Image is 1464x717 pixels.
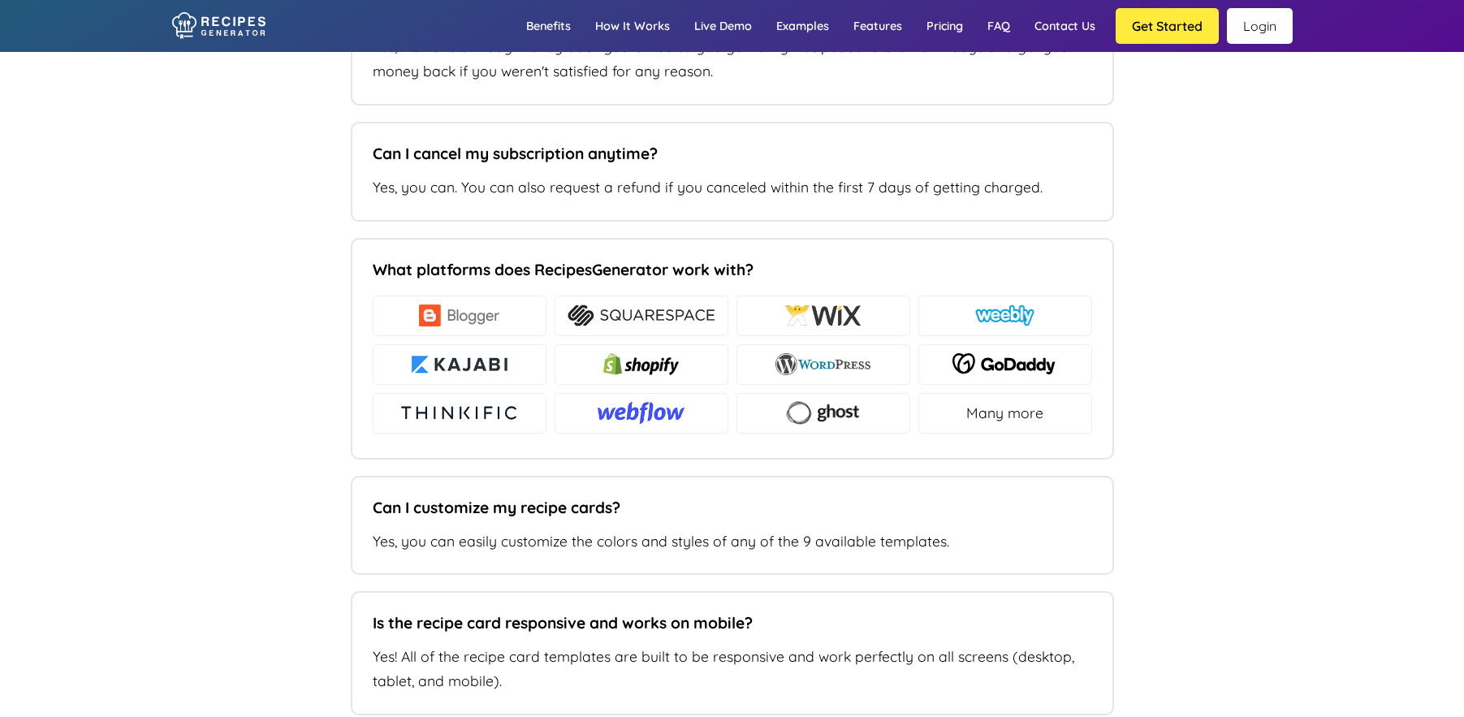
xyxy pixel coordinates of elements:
[784,305,862,326] img: platform-wix.jpg
[775,353,870,375] img: platform-wordpress.png
[975,2,1022,50] a: FAQ
[764,2,841,50] a: Examples
[399,402,520,424] img: platform-thinkific.svg
[373,529,1092,554] p: Yes, you can easily customize the colors and styles of any of the 9 available templates.
[568,305,715,326] img: platform-squarespace.png
[373,613,1084,633] h5: Is the recipe card responsive and works on mobile?
[373,175,1092,200] p: Yes, you can. You can also request a refund if you canceled within the first 7 days of getting ch...
[914,2,975,50] a: Pricing
[373,260,1084,279] h5: What platforms does RecipesGenerator work with?
[598,402,684,424] img: webflow.png
[975,305,1035,326] img: platform-weebly.png
[514,2,583,50] a: Benefits
[952,353,1058,375] img: platform-godaddy.svg
[373,144,1084,163] h5: Can I cancel my subscription anytime?
[1022,2,1108,50] a: Contact us
[785,400,860,427] img: ghost.png
[1116,8,1219,44] button: Get Started
[373,35,1092,84] p: Yes, we have a 7-day money back guarantee so you get to try RecipesGenerator for 7 days and get y...
[682,2,764,50] a: Live demo
[373,498,1084,517] h5: Can I customize my recipe cards?
[583,2,682,50] a: How it works
[373,645,1092,693] p: Yes! All of the recipe card templates are built to be responsive and work perfectly on all screen...
[409,353,510,375] img: platform-kajabi.png
[841,2,914,50] a: Features
[419,305,499,326] img: platform-blogger.png
[918,393,1092,434] div: Many more
[1227,8,1293,44] a: Login
[603,353,679,375] img: platform-shopify.png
